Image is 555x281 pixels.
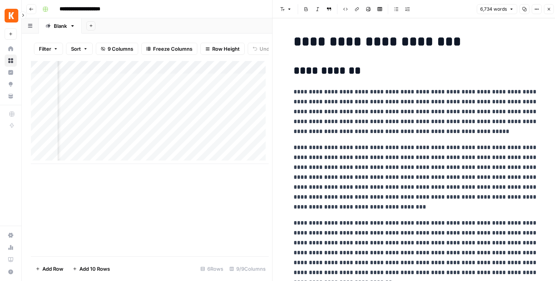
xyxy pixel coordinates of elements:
[260,45,273,53] span: Undo
[200,43,245,55] button: Row Height
[5,90,17,102] a: Your Data
[68,263,115,275] button: Add 10 Rows
[5,43,17,55] a: Home
[5,254,17,266] a: Learning Hub
[480,6,507,13] span: 6,734 words
[34,43,63,55] button: Filter
[5,241,17,254] a: Usage
[31,263,68,275] button: Add Row
[54,22,67,30] div: Blank
[153,45,192,53] span: Freeze Columns
[477,4,517,14] button: 6,734 words
[141,43,197,55] button: Freeze Columns
[79,265,110,273] span: Add 10 Rows
[42,265,63,273] span: Add Row
[108,45,133,53] span: 9 Columns
[248,43,277,55] button: Undo
[226,263,269,275] div: 9/9 Columns
[5,55,17,67] a: Browse
[96,43,138,55] button: 9 Columns
[197,263,226,275] div: 6 Rows
[212,45,240,53] span: Row Height
[5,229,17,241] a: Settings
[39,18,82,34] a: Blank
[5,266,17,278] button: Help + Support
[66,43,93,55] button: Sort
[71,45,81,53] span: Sort
[5,9,18,22] img: Kayak Logo
[39,45,51,53] span: Filter
[5,6,17,25] button: Workspace: Kayak
[5,66,17,79] a: Insights
[5,78,17,90] a: Opportunities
